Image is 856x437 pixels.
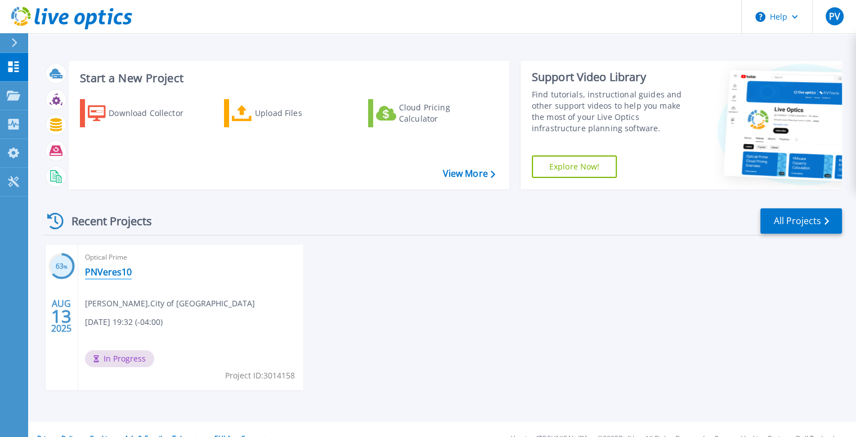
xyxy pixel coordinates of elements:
a: Download Collector [80,99,205,127]
div: AUG 2025 [51,296,72,337]
a: PNVeres10 [85,266,132,278]
div: Find tutorials, instructional guides and other support videos to help you make the most of your L... [532,89,693,134]
span: % [64,264,68,270]
a: Upload Files [224,99,349,127]
span: PV [828,12,840,21]
div: Upload Files [255,102,345,124]
a: View More [442,168,495,179]
a: Cloud Pricing Calculator [368,99,494,127]
h3: Start a New Project [80,72,495,84]
a: All Projects [760,208,842,234]
div: Recent Projects [43,207,167,235]
span: [PERSON_NAME] , City of [GEOGRAPHIC_DATA] [85,297,255,310]
a: Explore Now! [532,155,617,178]
div: Download Collector [109,102,199,124]
span: 13 [51,311,71,321]
span: Optical Prime [85,251,297,264]
div: Support Video Library [532,70,693,84]
span: In Progress [85,350,154,367]
span: Project ID: 3014158 [225,369,295,382]
h3: 63 [48,260,75,273]
span: [DATE] 19:32 (-04:00) [85,316,163,328]
div: Cloud Pricing Calculator [399,102,489,124]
